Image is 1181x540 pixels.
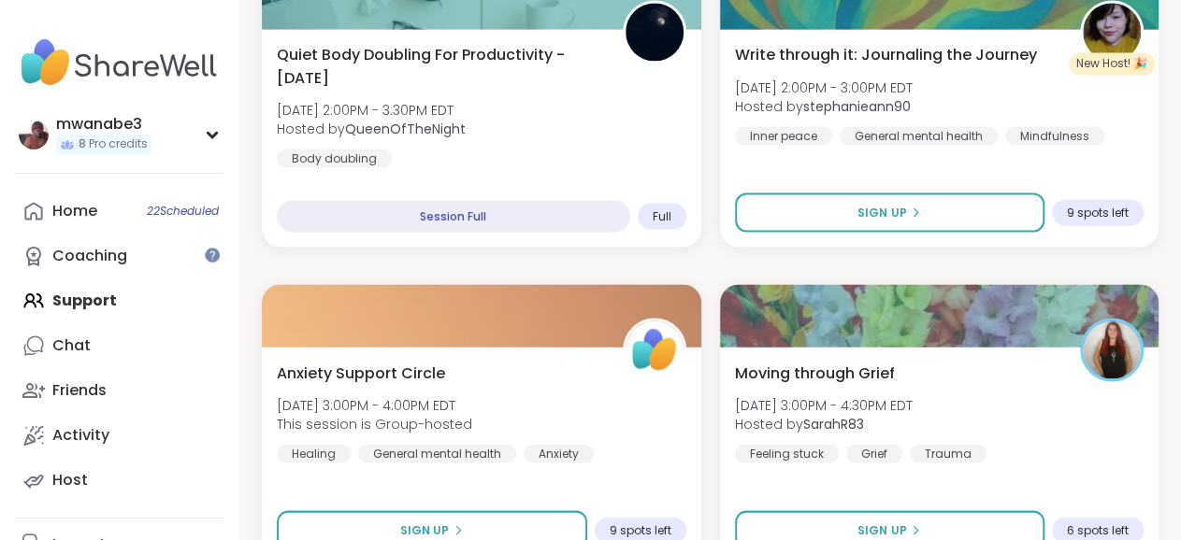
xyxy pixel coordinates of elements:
[15,234,223,278] a: Coaching
[1069,52,1155,75] div: New Host! 🎉
[52,470,88,490] div: Host
[52,380,107,401] div: Friends
[15,368,223,413] a: Friends
[857,204,906,220] span: Sign Up
[277,362,445,384] span: Anxiety Support Circle
[56,114,151,135] div: mwanabe3
[1067,205,1129,220] span: 9 spots left
[277,44,602,89] span: Quiet Body Doubling For Productivity - [DATE]
[277,444,351,462] div: Healing
[524,444,594,462] div: Anxiety
[15,189,223,234] a: Home22Scheduled
[735,395,913,414] span: [DATE] 3:00PM - 4:30PM EDT
[147,204,219,219] span: 22 Scheduled
[735,44,1037,66] span: Write through it: Journaling the Journey
[846,444,902,462] div: Grief
[277,395,472,414] span: [DATE] 3:00PM - 4:00PM EDT
[277,119,466,137] span: Hosted by
[840,126,998,145] div: General mental health
[277,149,392,167] div: Body doubling
[52,246,127,266] div: Coaching
[79,136,148,152] span: 8 Pro credits
[277,100,466,119] span: [DATE] 2:00PM - 3:30PM EDT
[1005,126,1104,145] div: Mindfulness
[15,30,223,95] img: ShareWell Nav Logo
[735,126,832,145] div: Inner peace
[19,120,49,149] img: mwanabe3
[653,208,671,223] span: Full
[277,200,630,232] div: Session Full
[205,248,220,263] iframe: Spotlight
[52,201,97,221] div: Home
[345,119,466,137] b: QueenOfTheNight
[857,521,906,538] span: Sign Up
[358,444,516,462] div: General mental health
[626,3,684,61] img: QueenOfTheNight
[1083,320,1141,378] img: SarahR83
[626,320,684,378] img: ShareWell
[803,96,911,115] b: stephanieann90
[1083,3,1141,61] img: stephanieann90
[735,444,839,462] div: Feeling stuck
[735,78,913,96] span: [DATE] 2:00PM - 3:00PM EDT
[400,521,449,538] span: Sign Up
[610,522,671,537] span: 9 spots left
[15,323,223,368] a: Chat
[15,413,223,458] a: Activity
[803,414,864,433] b: SarahR83
[277,414,472,433] span: This session is Group-hosted
[735,96,913,115] span: Hosted by
[15,458,223,503] a: Host
[910,444,987,462] div: Trauma
[735,414,913,433] span: Hosted by
[1067,522,1129,537] span: 6 spots left
[52,425,109,446] div: Activity
[735,192,1045,232] button: Sign Up
[52,335,91,356] div: Chat
[735,362,895,384] span: Moving through Grief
